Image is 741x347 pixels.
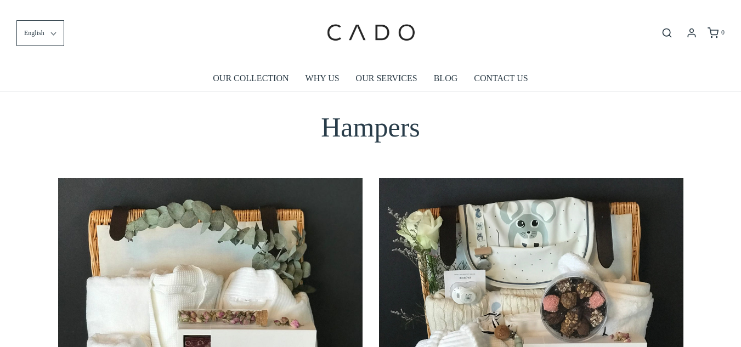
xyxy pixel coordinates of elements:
[321,112,420,143] span: Hampers
[24,28,44,38] span: English
[213,66,289,91] a: OUR COLLECTION
[474,66,528,91] a: CONTACT US
[721,29,725,36] span: 0
[657,27,677,39] button: Open search bar
[324,8,417,58] img: cadogifting
[16,20,64,46] button: English
[306,66,340,91] a: WHY US
[706,27,725,38] a: 0
[434,66,458,91] a: BLOG
[356,66,417,91] a: OUR SERVICES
